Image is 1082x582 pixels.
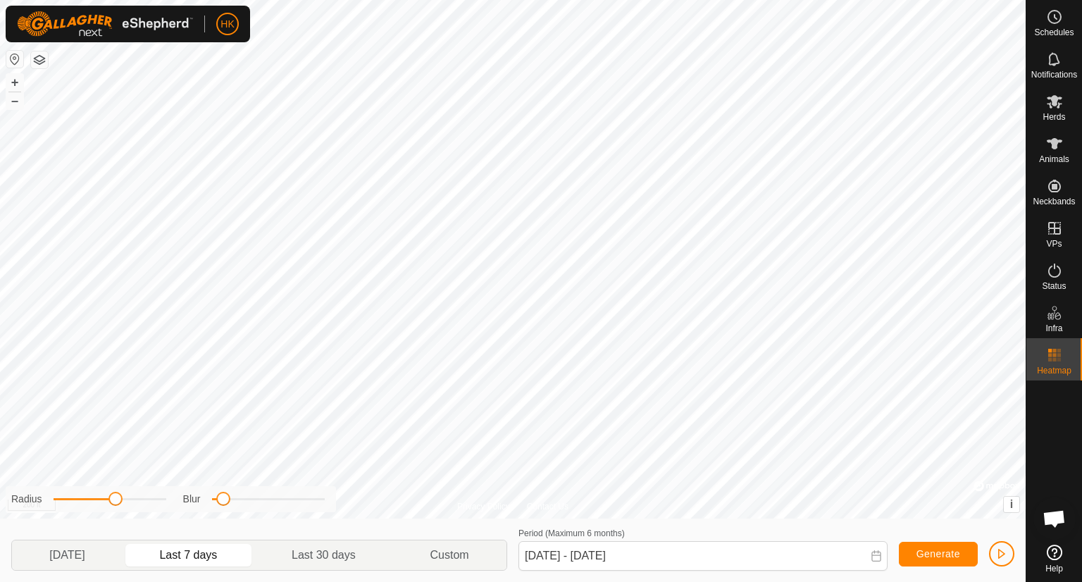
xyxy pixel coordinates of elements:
a: Open chat [1033,497,1076,540]
span: [DATE] [49,547,85,564]
button: Reset Map [6,51,23,68]
button: Generate [899,542,978,566]
img: Gallagher Logo [17,11,193,37]
button: – [6,92,23,109]
span: Schedules [1034,28,1074,37]
a: Contact Us [527,500,568,513]
button: Map Layers [31,51,48,68]
span: VPs [1046,240,1062,248]
span: Help [1045,564,1063,573]
label: Blur [183,492,201,507]
label: Radius [11,492,42,507]
span: Last 7 days [159,547,217,564]
a: Privacy Policy [457,500,510,513]
button: i [1004,497,1019,512]
span: Last 30 days [292,547,356,564]
span: Custom [430,547,469,564]
label: Period (Maximum 6 months) [518,528,625,538]
a: Help [1026,539,1082,578]
span: HK [220,17,234,32]
span: Animals [1039,155,1069,163]
span: Status [1042,282,1066,290]
span: Infra [1045,324,1062,333]
button: + [6,74,23,91]
span: Notifications [1031,70,1077,79]
span: Generate [916,548,960,559]
span: Herds [1043,113,1065,121]
span: i [1010,498,1013,510]
span: Heatmap [1037,366,1071,375]
span: Neckbands [1033,197,1075,206]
